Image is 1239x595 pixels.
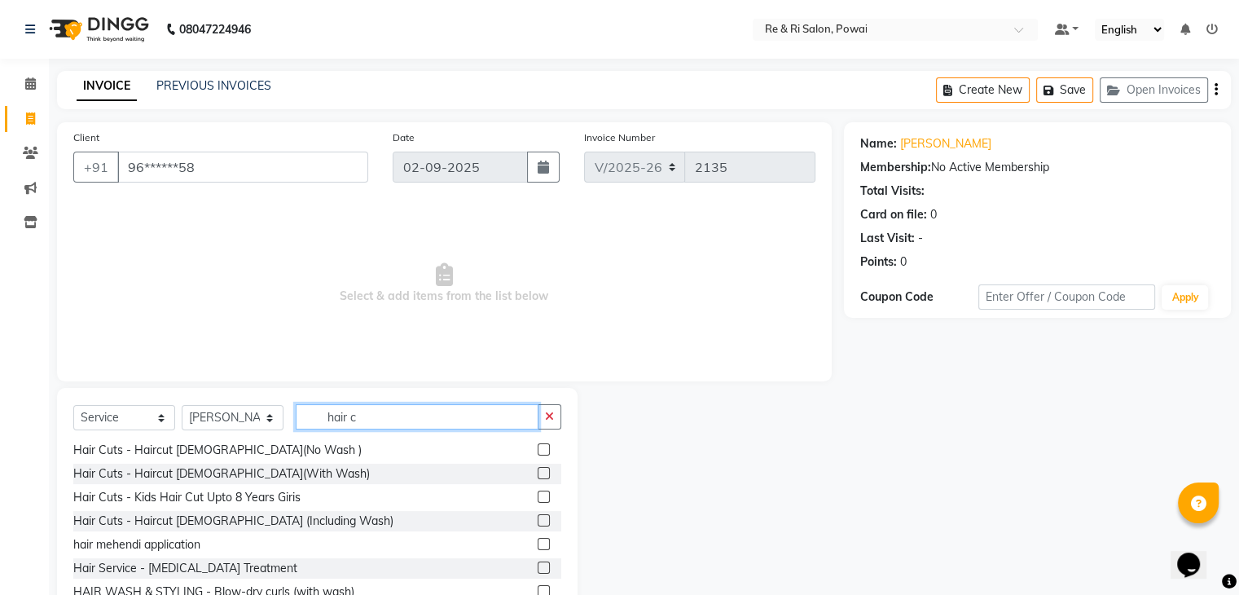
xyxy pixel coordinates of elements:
div: Points: [860,253,897,271]
img: logo [42,7,153,52]
label: Date [393,130,415,145]
div: Total Visits: [860,183,925,200]
button: Create New [936,77,1030,103]
div: Hair Service - [MEDICAL_DATA] Treatment [73,560,297,577]
button: Open Invoices [1100,77,1208,103]
div: - [918,230,923,247]
div: Card on file: [860,206,927,223]
input: Search by Name/Mobile/Email/Code [117,152,368,183]
label: Client [73,130,99,145]
input: Enter Offer / Coupon Code [978,284,1156,310]
div: No Active Membership [860,159,1215,176]
div: Name: [860,135,897,152]
input: Search or Scan [296,404,538,430]
span: Select & add items from the list below [73,202,815,365]
label: Invoice Number [584,130,655,145]
button: Save [1036,77,1093,103]
div: Hair Cuts - Haircut [DEMOGRAPHIC_DATA] (Including Wash) [73,513,393,530]
div: Membership: [860,159,931,176]
div: Last Visit: [860,230,915,247]
iframe: chat widget [1171,530,1223,579]
div: Hair Cuts - Haircut [DEMOGRAPHIC_DATA](No Wash ) [73,442,362,459]
div: Hair Cuts - Haircut [DEMOGRAPHIC_DATA](With Wash) [73,465,370,483]
a: PREVIOUS INVOICES [156,78,271,93]
button: Apply [1162,285,1208,310]
div: Hair Cuts - Kids Hair Cut Upto 8 Years Giris [73,489,301,506]
div: 0 [930,206,937,223]
div: hair mehendi application [73,536,200,553]
button: +91 [73,152,119,183]
a: INVOICE [77,72,137,101]
div: Coupon Code [860,289,978,306]
b: 08047224946 [179,7,251,52]
a: [PERSON_NAME] [900,135,991,152]
div: 0 [900,253,907,271]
